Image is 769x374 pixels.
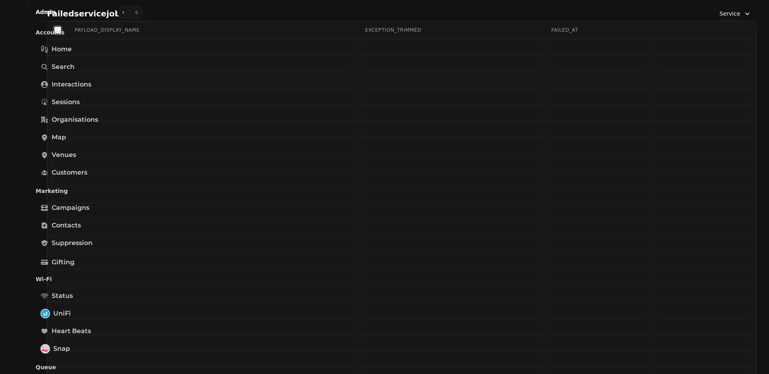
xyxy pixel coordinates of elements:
span: Suppression [52,238,93,248]
span: Snap [53,344,70,354]
a: Campaigns [36,200,139,216]
a: Customers [36,165,139,181]
span: Search [52,62,74,72]
button: Service [715,6,756,21]
p: Accounts [36,25,139,40]
span: Interactions [52,80,91,89]
a: Status [36,288,139,304]
a: Sessions [36,94,139,110]
a: Venues [36,147,139,163]
p: Wi-Fi [36,272,139,286]
span: Contacts [52,221,81,230]
a: SnapSnap [36,341,139,357]
span: Gifting [52,257,74,267]
a: Contacts [36,217,139,233]
a: Suppression [36,235,139,251]
div: exception_trimmed [365,27,539,33]
h2: Admin [36,8,56,16]
div: failed_at [552,27,646,33]
span: Campaigns [52,203,89,213]
span: Heart beats [52,326,91,336]
a: Heart beats [36,323,139,339]
a: UniFiUniFi [36,306,139,322]
a: Home [36,41,139,57]
a: Search [36,59,139,75]
p: Marketing [36,184,139,198]
img: Snap [41,345,49,353]
span: Home [52,44,72,54]
span: Service [719,10,740,18]
a: Map [36,129,139,145]
span: Organisations [52,115,98,125]
span: Map [52,133,66,142]
a: Interactions [36,76,139,92]
a: Gifting [36,254,139,270]
span: Status [52,291,73,301]
img: UniFi [41,310,49,318]
span: Customers [52,168,87,177]
a: Organisations [36,112,139,128]
span: UniFi [53,309,71,318]
span: Sessions [52,97,80,107]
span: Venues [52,150,76,160]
